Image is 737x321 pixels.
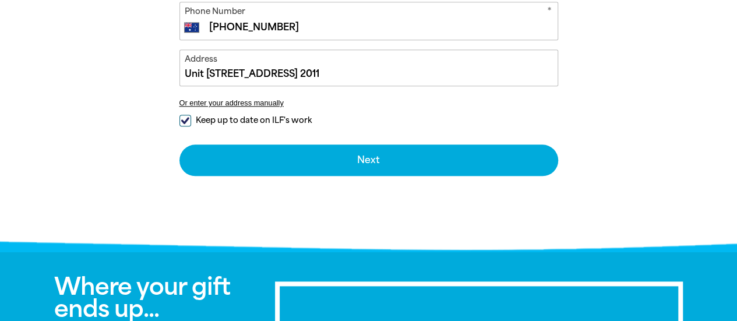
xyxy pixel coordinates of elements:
[196,115,312,126] span: Keep up to date on ILF's work
[179,115,191,126] input: Keep up to date on ILF's work
[179,144,558,176] button: Next
[547,5,552,20] i: Required
[179,98,558,107] button: Or enter your address manually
